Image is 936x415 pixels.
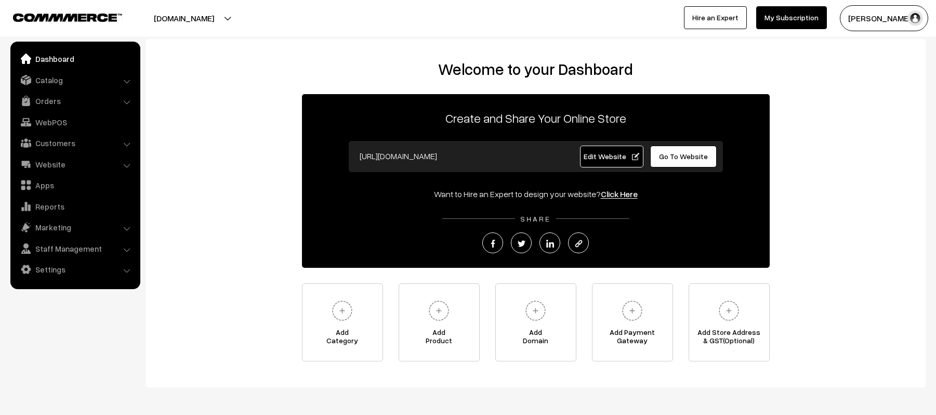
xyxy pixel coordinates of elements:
a: Reports [13,197,137,216]
a: Website [13,155,137,174]
button: [PERSON_NAME] [840,5,928,31]
a: Hire an Expert [684,6,747,29]
a: AddCategory [302,283,383,361]
h2: Welcome to your Dashboard [156,60,915,79]
img: plus.svg [715,296,743,325]
span: Add Payment Gateway [592,328,673,349]
a: Edit Website [580,146,643,167]
a: Settings [13,260,137,279]
a: Apps [13,176,137,194]
img: plus.svg [425,296,453,325]
a: Dashboard [13,49,137,68]
a: Add PaymentGateway [592,283,673,361]
a: Orders [13,92,137,110]
img: user [907,10,923,26]
div: Want to Hire an Expert to design your website? [302,188,770,200]
a: AddProduct [399,283,480,361]
a: WebPOS [13,113,137,132]
a: Add Store Address& GST(Optional) [689,283,770,361]
span: Add Domain [496,328,576,349]
a: Go To Website [650,146,717,167]
span: Edit Website [584,152,639,161]
span: Add Store Address & GST(Optional) [689,328,769,349]
img: plus.svg [521,296,550,325]
a: Marketing [13,218,137,237]
img: plus.svg [328,296,357,325]
img: COMMMERCE [13,14,122,21]
span: SHARE [515,214,556,223]
a: Staff Management [13,239,137,258]
span: Add Category [302,328,383,349]
span: Go To Website [659,152,708,161]
a: AddDomain [495,283,576,361]
a: Customers [13,134,137,152]
button: [DOMAIN_NAME] [117,5,251,31]
a: Catalog [13,71,137,89]
img: plus.svg [618,296,647,325]
p: Create and Share Your Online Store [302,109,770,127]
a: My Subscription [756,6,827,29]
span: Add Product [399,328,479,349]
a: Click Here [601,189,638,199]
a: COMMMERCE [13,10,104,23]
